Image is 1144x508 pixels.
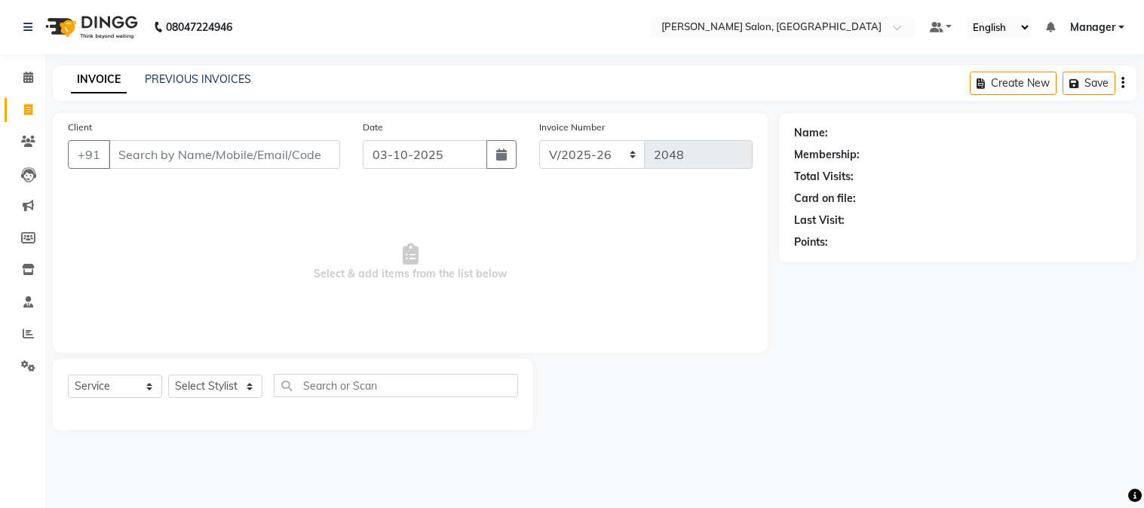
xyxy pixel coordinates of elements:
input: Search or Scan [274,374,518,397]
label: Date [363,121,383,134]
img: logo [38,6,142,48]
div: Points: [794,234,828,250]
label: Client [68,121,92,134]
button: Save [1063,72,1115,95]
span: Manager [1070,20,1115,35]
span: Select & add items from the list below [68,187,753,338]
b: 08047224946 [166,6,232,48]
div: Membership: [794,147,860,163]
a: PREVIOUS INVOICES [145,72,251,86]
div: Card on file: [794,191,856,207]
a: INVOICE [71,66,127,93]
div: Total Visits: [794,169,854,185]
div: Name: [794,125,828,141]
button: +91 [68,140,110,169]
button: Create New [970,72,1057,95]
input: Search by Name/Mobile/Email/Code [109,140,340,169]
label: Invoice Number [539,121,605,134]
div: Last Visit: [794,213,845,228]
